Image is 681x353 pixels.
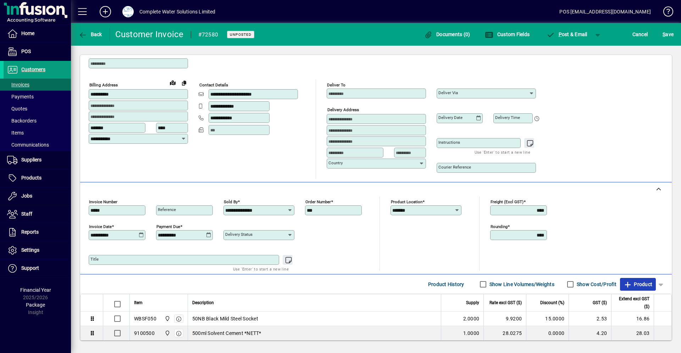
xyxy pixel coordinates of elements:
span: Products [21,175,41,181]
span: Customers [21,67,45,72]
a: Reports [4,223,71,241]
a: Home [4,25,71,42]
span: 1.0000 [463,330,480,337]
span: Items [7,130,24,136]
button: Post & Email [543,28,591,41]
span: Documents (0) [424,32,470,37]
mat-label: Invoice number [89,199,117,204]
a: Invoices [4,79,71,91]
a: Suppliers [4,151,71,169]
span: Item [134,299,143,307]
span: Reports [21,229,39,235]
mat-label: Title [90,257,99,262]
mat-label: Order number [305,199,331,204]
button: Back [77,28,104,41]
span: Settings [21,247,39,253]
span: Supply [466,299,479,307]
a: View on map [167,77,178,88]
span: Product History [428,279,464,290]
a: Quotes [4,103,71,115]
td: 2.53 [569,312,611,326]
a: Staff [4,205,71,223]
a: Support [4,260,71,277]
mat-label: Courier Reference [438,165,471,170]
span: Payments [7,94,34,99]
mat-label: Reference [158,207,176,212]
mat-label: Invoice date [89,224,112,229]
span: Back [78,32,102,37]
td: 28.03 [611,326,654,341]
mat-label: Deliver To [327,82,345,87]
mat-label: Freight (excl GST) [491,199,524,204]
span: Description [192,299,214,307]
td: 4.20 [569,326,611,341]
span: Support [21,265,39,271]
span: Financial Year [20,287,51,293]
a: Knowledge Base [658,1,672,24]
span: Home [21,30,34,36]
span: Package [26,302,45,308]
app-page-header-button: Back [71,28,110,41]
mat-label: Deliver via [438,90,458,95]
span: Motueka [163,329,171,337]
a: POS [4,43,71,61]
button: Copy to Delivery address [178,77,190,89]
a: Jobs [4,187,71,205]
div: 9.9200 [488,315,522,322]
a: Products [4,169,71,187]
mat-label: Rounding [491,224,508,229]
span: Invoices [7,82,29,87]
button: Save [661,28,675,41]
mat-hint: Use 'Enter' to start a new line [475,148,530,156]
a: Payments [4,91,71,103]
td: 15.0000 [526,312,569,326]
mat-label: Delivery time [495,115,520,120]
span: Product [624,279,652,290]
span: Jobs [21,193,32,199]
span: Communications [7,142,49,148]
mat-label: Delivery status [225,232,253,237]
label: Show Cost/Profit [575,281,616,288]
div: 28.0275 [488,330,522,337]
span: S [663,32,665,37]
span: Unposted [230,32,251,37]
span: GST ($) [593,299,607,307]
span: Extend excl GST ($) [616,295,649,311]
span: Motueka [163,315,171,323]
a: Communications [4,139,71,151]
span: Cancel [632,29,648,40]
span: 50NB Black Mild Steel Socket [192,315,258,322]
div: #72580 [198,29,218,40]
mat-label: Payment due [156,224,180,229]
span: Quotes [7,106,27,112]
span: Staff [21,211,32,217]
button: Profile [117,5,139,18]
div: WBSF050 [134,315,156,322]
span: Custom Fields [485,32,530,37]
button: Product History [425,278,467,291]
span: 500ml Solvent Cement *NETT* [192,330,261,337]
a: Items [4,127,71,139]
span: Discount (%) [540,299,564,307]
span: POS [21,49,31,54]
span: Suppliers [21,157,41,163]
span: Backorders [7,118,37,124]
div: Complete Water Solutions Limited [139,6,216,17]
button: Documents (0) [422,28,472,41]
span: 2.0000 [463,315,480,322]
mat-label: Product location [391,199,422,204]
td: 16.86 [611,312,654,326]
mat-hint: Use 'Enter' to start a new line [233,265,289,273]
mat-label: Delivery date [438,115,463,120]
a: Backorders [4,115,71,127]
label: Show Line Volumes/Weights [488,281,554,288]
div: POS [EMAIL_ADDRESS][DOMAIN_NAME] [559,6,651,17]
div: 9100500 [134,330,155,337]
button: Cancel [631,28,650,41]
span: Rate excl GST ($) [489,299,522,307]
span: ost & Email [546,32,587,37]
a: Settings [4,241,71,259]
button: Add [94,5,117,18]
button: Custom Fields [483,28,531,41]
span: P [559,32,562,37]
